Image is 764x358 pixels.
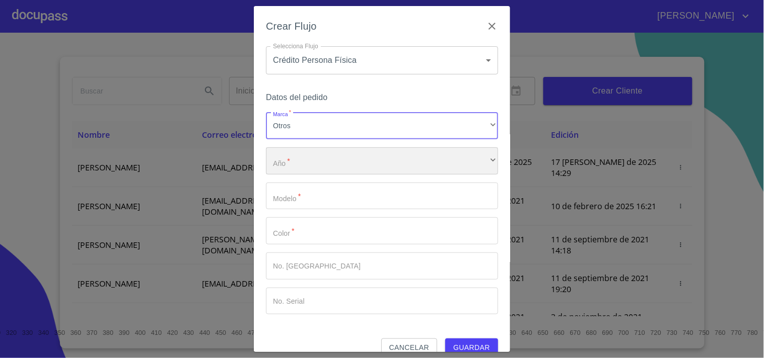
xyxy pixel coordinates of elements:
[445,338,498,357] button: Guardar
[266,147,498,174] div: ​
[266,46,498,74] div: Crédito Persona Física
[381,338,437,357] button: Cancelar
[266,91,498,105] h6: Datos del pedido
[389,341,429,354] span: Cancelar
[453,341,490,354] span: Guardar
[266,113,498,140] div: Otros
[266,18,317,34] h6: Crear Flujo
